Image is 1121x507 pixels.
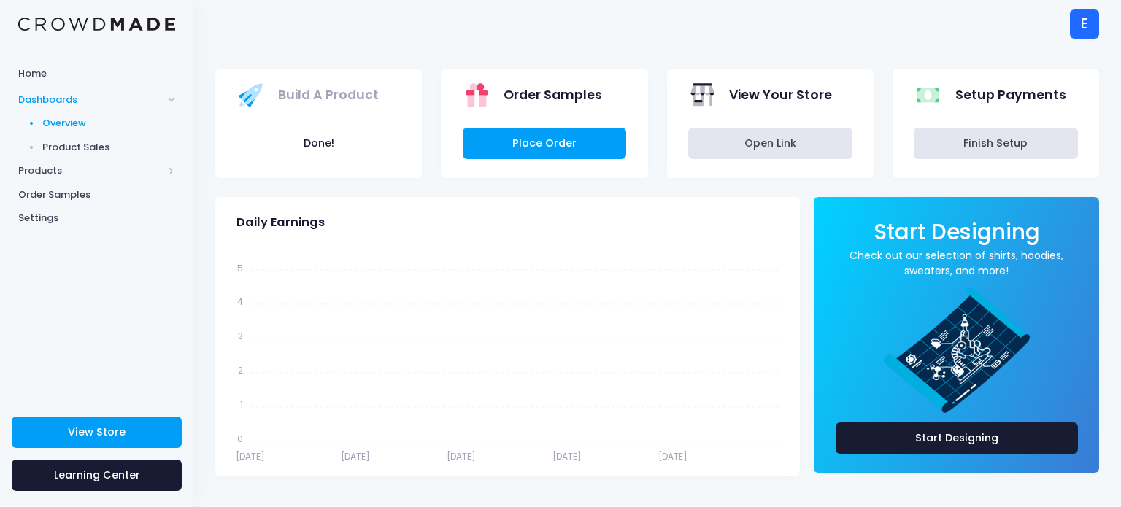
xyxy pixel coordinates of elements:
[12,460,182,491] a: Learning Center
[18,211,175,225] span: Settings
[658,450,687,463] tspan: [DATE]
[237,295,243,308] tspan: 4
[914,128,1078,159] a: Finish Setup
[238,364,243,376] tspan: 2
[18,18,175,31] img: Logo
[1070,9,1099,39] div: E
[504,85,602,104] span: Order Samples
[68,425,126,439] span: View Store
[278,85,379,104] span: Build A Product
[237,261,243,274] tspan: 5
[836,422,1078,454] a: Start Designing
[238,330,243,342] tspan: 3
[836,248,1078,279] a: Check out our selection of shirts, hoodies, sweaters, and more!
[240,398,243,411] tspan: 1
[341,450,370,463] tspan: [DATE]
[447,450,476,463] tspan: [DATE]
[463,128,627,159] a: Place Order
[236,450,265,463] tspan: [DATE]
[42,140,176,155] span: Product Sales
[18,163,163,178] span: Products
[955,85,1066,104] span: Setup Payments
[18,93,163,107] span: Dashboards
[688,128,852,159] a: Open Link
[54,468,140,482] span: Learning Center
[12,417,182,448] a: View Store
[18,66,175,81] span: Home
[42,116,176,131] span: Overview
[237,433,243,445] tspan: 0
[729,85,832,104] span: View Your Store
[18,187,175,202] span: Order Samples
[552,450,582,463] tspan: [DATE]
[236,215,325,230] span: Daily Earnings
[874,217,1040,247] span: Start Designing
[236,128,401,159] button: Done!
[874,229,1040,243] a: Start Designing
